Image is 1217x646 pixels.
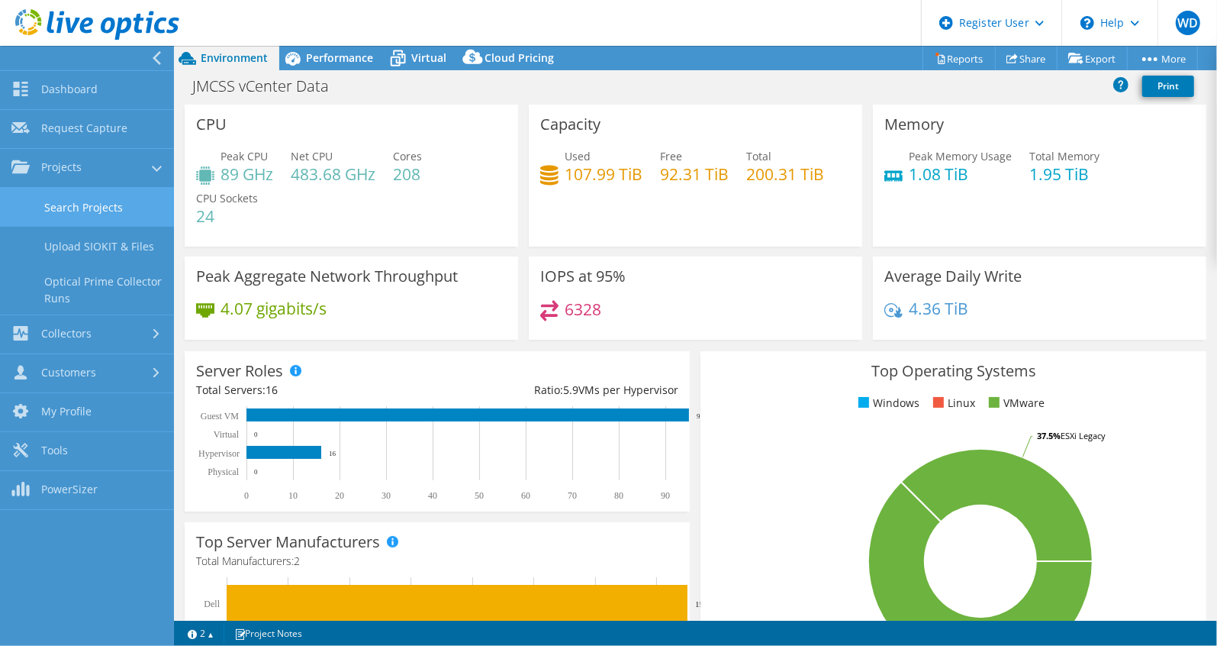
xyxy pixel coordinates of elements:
[329,450,336,457] text: 16
[393,166,422,182] h4: 208
[196,268,458,285] h3: Peak Aggregate Network Throughput
[746,149,771,163] span: Total
[201,411,239,422] text: Guest VM
[393,149,422,163] span: Cores
[540,268,626,285] h3: IOPS at 95%
[411,50,446,65] span: Virtual
[196,553,678,570] h4: Total Manufacturers:
[1029,149,1099,163] span: Total Memory
[568,490,577,501] text: 70
[306,50,373,65] span: Performance
[335,490,344,501] text: 20
[995,47,1058,70] a: Share
[521,490,530,501] text: 60
[196,191,258,205] span: CPU Sockets
[1127,47,1198,70] a: More
[382,490,391,501] text: 30
[475,490,484,501] text: 50
[855,395,919,412] li: Windows
[712,363,1194,380] h3: Top Operating Systems
[540,116,600,133] h3: Capacity
[485,50,554,65] span: Cloud Pricing
[746,166,824,182] h4: 200.31 TiB
[196,382,437,399] div: Total Servers:
[254,431,258,438] text: 0
[254,468,258,476] text: 0
[660,149,682,163] span: Free
[1061,430,1106,441] tspan: ESXi Legacy
[909,300,968,317] h4: 4.36 TiB
[196,363,283,380] h3: Server Roles
[201,50,268,65] span: Environment
[929,395,975,412] li: Linux
[196,116,227,133] h3: CPU
[565,166,642,182] h4: 107.99 TiB
[563,383,578,397] span: 5.9
[196,208,258,224] h4: 24
[291,166,375,182] h4: 483.68 GHz
[1080,16,1094,30] svg: \n
[909,166,1012,182] h4: 1.08 TiB
[294,554,300,568] span: 2
[1142,76,1194,97] a: Print
[244,490,249,501] text: 0
[985,395,1045,412] li: VMware
[288,490,298,501] text: 10
[428,490,437,501] text: 40
[565,149,591,163] span: Used
[196,534,380,551] h3: Top Server Manufacturers
[1057,47,1128,70] a: Export
[437,382,678,399] div: Ratio: VMs per Hypervisor
[185,78,353,95] h1: JMCSS vCenter Data
[884,268,1022,285] h3: Average Daily Write
[1037,430,1061,441] tspan: 37.5%
[291,149,333,163] span: Net CPU
[198,448,240,459] text: Hypervisor
[614,490,623,501] text: 80
[1176,11,1200,35] span: WD
[1029,166,1099,182] h4: 1.95 TiB
[922,47,996,70] a: Reports
[221,149,268,163] span: Peak CPU
[214,429,240,440] text: Virtual
[224,624,313,643] a: Project Notes
[204,599,220,609] text: Dell
[208,467,239,477] text: Physical
[909,149,1012,163] span: Peak Memory Usage
[660,166,729,182] h4: 92.31 TiB
[177,624,224,643] a: 2
[221,300,327,317] h4: 4.07 gigabits/s
[884,116,944,133] h3: Memory
[266,383,278,397] span: 16
[661,490,670,501] text: 90
[565,301,601,318] h4: 6328
[221,166,273,182] h4: 89 GHz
